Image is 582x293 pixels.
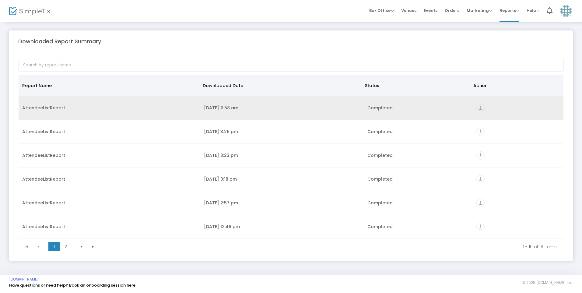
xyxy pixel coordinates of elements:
th: Action [470,75,560,96]
th: Downloaded Date [199,75,361,96]
a: vertical_align_bottom [476,201,485,207]
input: Search by report name [18,59,564,72]
span: Events [424,3,437,18]
div: Completed [367,152,469,158]
span: Help [527,8,539,13]
th: Report Name [19,75,199,96]
span: Orders [445,3,459,18]
div: AttendeeListReport [22,152,197,158]
span: Box Office [369,8,394,13]
div: https://go.SimpleTix.com/9ux01 [476,223,560,231]
div: AttendeeListReport [22,105,197,111]
div: Completed [367,200,469,206]
span: Go to the last page [87,242,99,251]
span: Marketing [467,8,492,13]
span: Page 1 [48,242,60,251]
div: https://go.SimpleTix.com/xuip3 [476,104,560,112]
div: https://go.SimpleTix.com/updp0 [476,128,560,136]
i: vertical_align_bottom [476,128,485,136]
span: Go to the last page [91,244,96,249]
i: vertical_align_bottom [476,104,485,112]
div: AttendeeListReport [22,129,197,135]
i: vertical_align_bottom [476,175,485,183]
span: Page 2 [60,242,72,251]
div: Completed [367,105,469,111]
div: https://go.SimpleTix.com/ls4i8 [476,151,560,160]
a: vertical_align_bottom [476,224,485,231]
span: Venues [401,3,416,18]
div: 21/09/2025 2:57 pm [204,200,360,206]
div: https://go.SimpleTix.com/v6js7 [476,199,560,207]
span: © 2025 [DOMAIN_NAME] Inc. [522,280,573,285]
th: Status [361,75,470,96]
a: [DOMAIN_NAME] [9,277,39,282]
div: 24/09/2025 11:58 am [204,105,360,111]
i: vertical_align_bottom [476,151,485,160]
div: 21/09/2025 3:18 pm [204,176,360,182]
a: vertical_align_bottom [476,129,485,136]
m-panel-title: Downloaded Report Summary [18,37,101,45]
div: 21/09/2025 3:26 pm [204,129,360,135]
div: Completed [367,176,469,182]
i: vertical_align_bottom [476,199,485,207]
a: vertical_align_bottom [476,177,485,183]
a: Have questions or need help? Book an onboarding session here [9,282,135,288]
div: 21/09/2025 3:23 pm [204,152,360,158]
span: Reports [500,8,519,13]
div: Completed [367,129,469,135]
div: AttendeeListReport [22,176,197,182]
i: vertical_align_bottom [476,223,485,231]
div: AttendeeListReport [22,224,197,230]
div: AttendeeListReport [22,200,197,206]
span: Go to the next page [79,244,84,249]
div: 21/09/2025 12:46 pm [204,224,360,230]
div: Data table [19,75,563,239]
kendo-pager-info: 1 - 10 of 19 items [103,244,557,250]
span: Go to the next page [76,242,87,251]
div: https://go.SimpleTix.com/g1kfg [476,175,560,183]
a: vertical_align_bottom [476,106,485,112]
a: vertical_align_bottom [476,153,485,159]
div: Completed [367,224,469,230]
